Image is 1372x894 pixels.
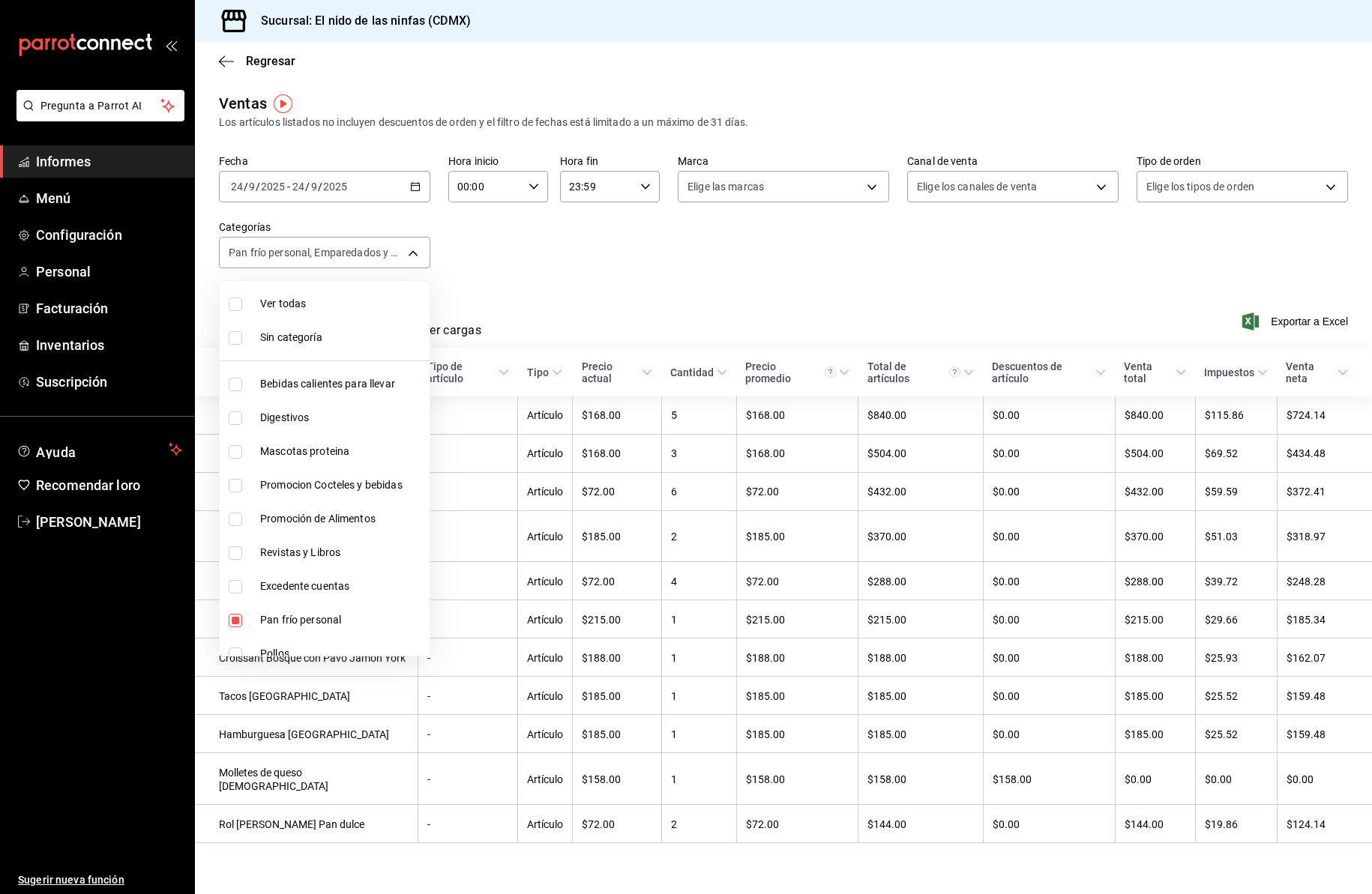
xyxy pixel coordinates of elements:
font: Digestivos [260,411,309,423]
font: Revistas y Libros [260,546,340,558]
font: Pan frío personal [260,614,341,626]
font: Promoción de Alimentos [260,513,376,525]
font: Promocion Cocteles y bebidas [260,479,403,491]
font: Sin categoría [260,331,322,343]
font: Excedente cuentas [260,580,349,592]
font: Ver todas [260,298,306,309]
font: Pollos [260,647,289,659]
font: Mascotas proteina [260,445,349,457]
font: Bebidas calientes para llevar [260,378,395,390]
img: Marcador de información sobre herramientas [274,94,292,113]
